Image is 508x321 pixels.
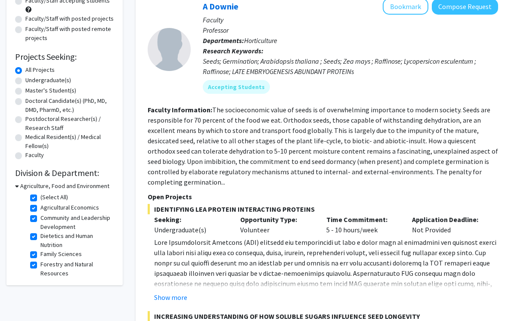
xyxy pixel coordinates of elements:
[15,52,114,62] h2: Projects Seeking:
[40,260,112,278] label: Forestry and Natural Resources
[154,214,227,225] p: Seeking:
[40,231,112,250] label: Dietetics and Human Nutrition
[203,25,498,35] p: Professor
[326,214,400,225] p: Time Commitment:
[203,15,498,25] p: Faculty
[154,292,187,302] button: Show more
[203,56,498,77] div: Seeds; Germination; Arabidopsis thaliana ; Seeds; Zea mays ; Raffinose; Lycopersicon esculentum ;...
[244,36,277,45] span: Horticulture
[406,214,492,235] div: Not Provided
[15,168,114,178] h2: Division & Department:
[148,191,498,202] p: Open Projects
[25,86,76,95] label: Master's Student(s)
[25,133,114,151] label: Medical Resident(s) / Medical Fellow(s)
[6,282,37,315] iframe: Chat
[240,214,313,225] p: Opportunity Type:
[40,213,112,231] label: Community and Leadership Development
[25,114,114,133] label: Postdoctoral Researcher(s) / Research Staff
[203,80,270,94] mat-chip: Accepting Students
[148,105,498,186] fg-read-more: The socioeconomic value of seeds is of overwhelming importance to modern society. Seeds are respo...
[25,25,114,43] label: Faculty/Staff with posted remote projects
[25,14,114,23] label: Faculty/Staff with posted projects
[40,203,99,212] label: Agricultural Economics
[320,214,406,235] div: 5 - 10 hours/week
[25,96,114,114] label: Doctoral Candidate(s) (PhD, MD, DMD, PharmD, etc.)
[412,214,485,225] p: Application Deadline:
[234,214,320,235] div: Volunteer
[25,65,55,74] label: All Projects
[203,1,239,12] a: A Downie
[40,193,68,202] label: (Select All)
[154,225,227,235] div: Undergraduate(s)
[40,250,82,259] label: Family Sciences
[148,105,212,114] b: Faculty Information:
[25,151,44,160] label: Faculty
[20,182,109,191] h3: Agriculture, Food and Environment
[203,46,263,55] b: Research Keywords:
[25,76,71,85] label: Undergraduate(s)
[203,36,244,45] b: Departments:
[148,204,498,214] span: IDENTIFYING LEA PROTEIN INTERACTING PROTEINS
